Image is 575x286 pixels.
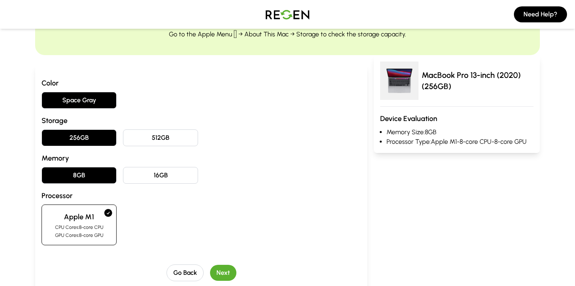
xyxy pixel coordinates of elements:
button: 16GB [123,167,198,184]
h4: Apple M1 [48,211,110,222]
h3: Storage [42,115,361,126]
button: Need Help? [514,6,567,22]
li: Processor Type: Apple M1 [387,137,533,147]
p: GPU Cores: 8-core GPU [48,232,110,238]
button: Go Back [167,264,204,281]
img: Logo [260,3,315,26]
span: - 8-core GPU [492,138,527,145]
button: 8GB [42,167,117,184]
button: Space Gray [42,92,117,109]
button: 256GB [42,129,117,146]
h3: Processor [42,190,361,201]
span: - 8-core CPU [457,138,492,145]
h3: Color [42,77,361,89]
li: Memory Size: 8GB [387,127,533,137]
img: MacBook Pro 13-inch (2020) [380,62,418,100]
p: Go to the Apple Menu  → About This Mac → Storage to check the storage capacity. [169,30,406,39]
h3: Memory [42,153,361,164]
p: CPU Cores: 8-core CPU [48,224,110,230]
button: Next [210,265,236,281]
h3: Device Evaluation [380,113,533,124]
p: MacBook Pro 13-inch (2020) (256GB) [422,70,533,92]
button: 512GB [123,129,198,146]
